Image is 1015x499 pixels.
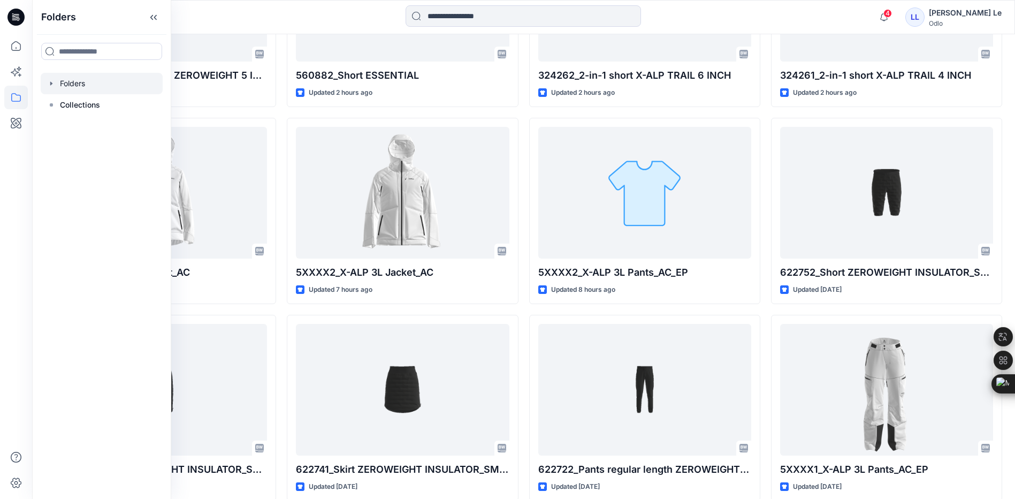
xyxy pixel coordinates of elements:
[929,6,1002,19] div: [PERSON_NAME] Le
[296,462,509,477] p: 622741_Skirt ZEROWEIGHT INSULATOR_SMS_3D
[296,68,509,83] p: 560882_Short ESSENTIAL
[780,462,993,477] p: 5XXXX1_X-ALP 3L Pants_AC_EP
[793,481,842,493] p: Updated [DATE]
[780,127,993,258] a: 622752_Short ZEROWEIGHT INSULATOR_SMS_3D
[296,324,509,455] a: 622741_Skirt ZEROWEIGHT INSULATOR_SMS_3D
[780,68,993,83] p: 324261_2-in-1 short X-ALP TRAIL 4 INCH
[309,87,372,99] p: Updated 2 hours ago
[793,87,857,99] p: Updated 2 hours ago
[538,127,751,258] a: 5XXXX2_X-ALP 3L Pants_AC_EP
[793,284,842,296] p: Updated [DATE]
[538,68,751,83] p: 324262_2-in-1 short X-ALP TRAIL 6 INCH
[551,481,600,493] p: Updated [DATE]
[538,462,751,477] p: 622722_Pants regular length ZEROWEIGHT PRO WINDPROOF WARM_SMS_3D
[780,324,993,455] a: 5XXXX1_X-ALP 3L Pants_AC_EP
[538,265,751,280] p: 5XXXX2_X-ALP 3L Pants_AC_EP
[60,99,100,111] p: Collections
[296,127,509,258] a: 5XXXX2_X-ALP 3L Jacket_AC
[929,19,1002,27] div: Odlo
[538,324,751,455] a: 622722_Pants regular length ZEROWEIGHT PRO WINDPROOF WARM_SMS_3D
[883,9,892,18] span: 4
[309,481,357,493] p: Updated [DATE]
[551,87,615,99] p: Updated 2 hours ago
[905,7,925,27] div: LL
[551,284,615,296] p: Updated 8 hours ago
[309,284,372,296] p: Updated 7 hours ago
[780,265,993,280] p: 622752_Short ZEROWEIGHT INSULATOR_SMS_3D
[296,265,509,280] p: 5XXXX2_X-ALP 3L Jacket_AC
